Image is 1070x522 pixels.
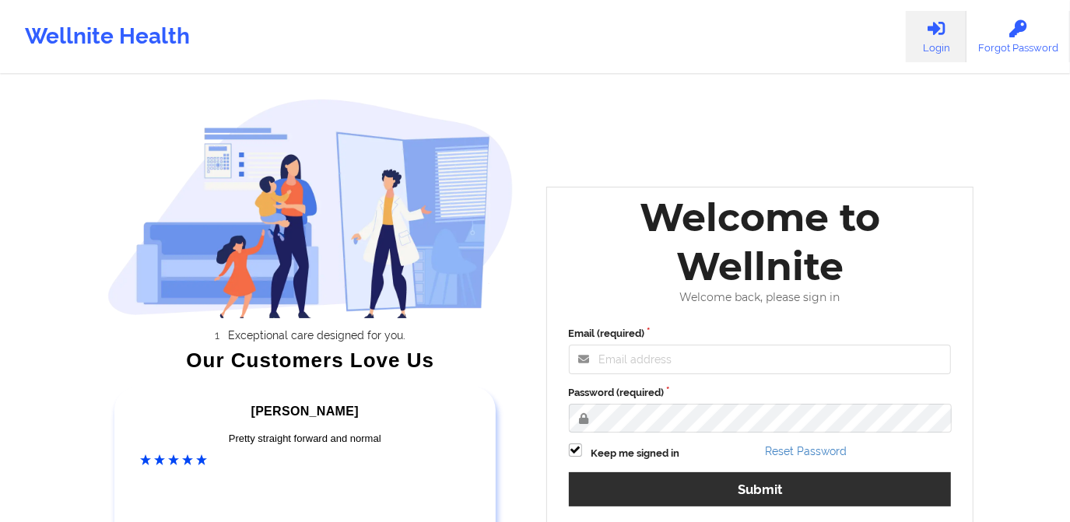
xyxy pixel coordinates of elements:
div: Pretty straight forward and normal [140,431,470,447]
div: Our Customers Love Us [107,352,514,368]
img: wellnite-auth-hero_200.c722682e.png [107,98,514,318]
button: Submit [569,472,952,506]
li: Exceptional care designed for you. [121,329,514,342]
a: Login [906,11,967,62]
label: Password (required) [569,385,952,401]
a: Reset Password [765,445,847,457]
span: [PERSON_NAME] [251,405,359,418]
div: Welcome back, please sign in [558,291,963,304]
label: Keep me signed in [591,446,680,461]
div: Welcome to Wellnite [558,193,963,291]
input: Email address [569,345,952,374]
a: Forgot Password [967,11,1070,62]
label: Email (required) [569,326,952,342]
